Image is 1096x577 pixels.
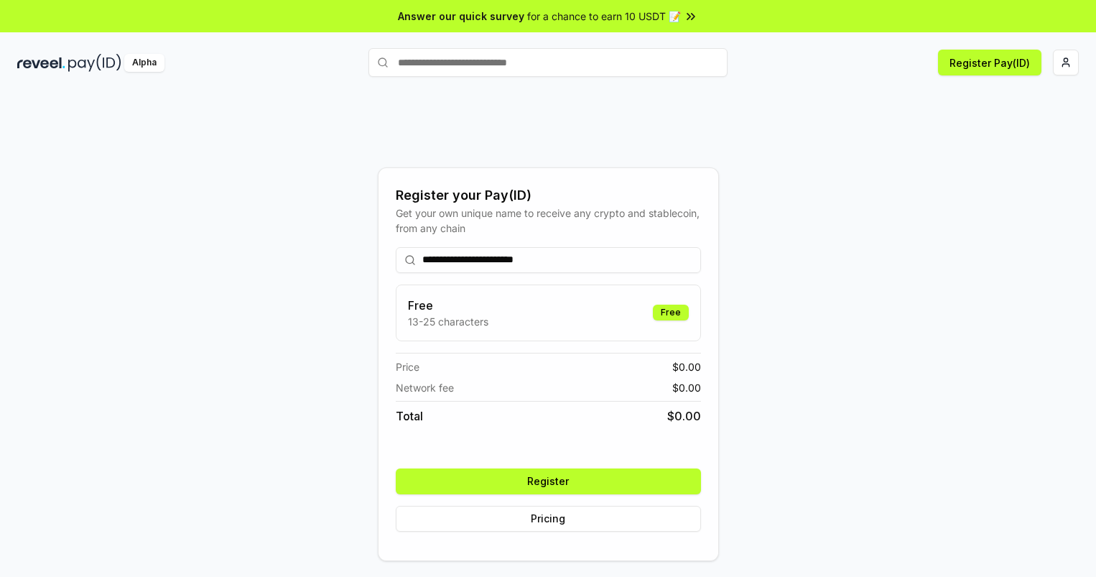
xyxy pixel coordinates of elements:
[396,359,419,374] span: Price
[124,54,164,72] div: Alpha
[396,407,423,425] span: Total
[396,468,701,494] button: Register
[938,50,1041,75] button: Register Pay(ID)
[396,185,701,206] div: Register your Pay(ID)
[68,54,121,72] img: pay_id
[396,206,701,236] div: Get your own unique name to receive any crypto and stablecoin, from any chain
[408,314,488,329] p: 13-25 characters
[672,359,701,374] span: $ 0.00
[396,380,454,395] span: Network fee
[653,305,689,320] div: Free
[527,9,681,24] span: for a chance to earn 10 USDT 📝
[667,407,701,425] span: $ 0.00
[398,9,524,24] span: Answer our quick survey
[396,506,701,532] button: Pricing
[17,54,65,72] img: reveel_dark
[672,380,701,395] span: $ 0.00
[408,297,488,314] h3: Free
